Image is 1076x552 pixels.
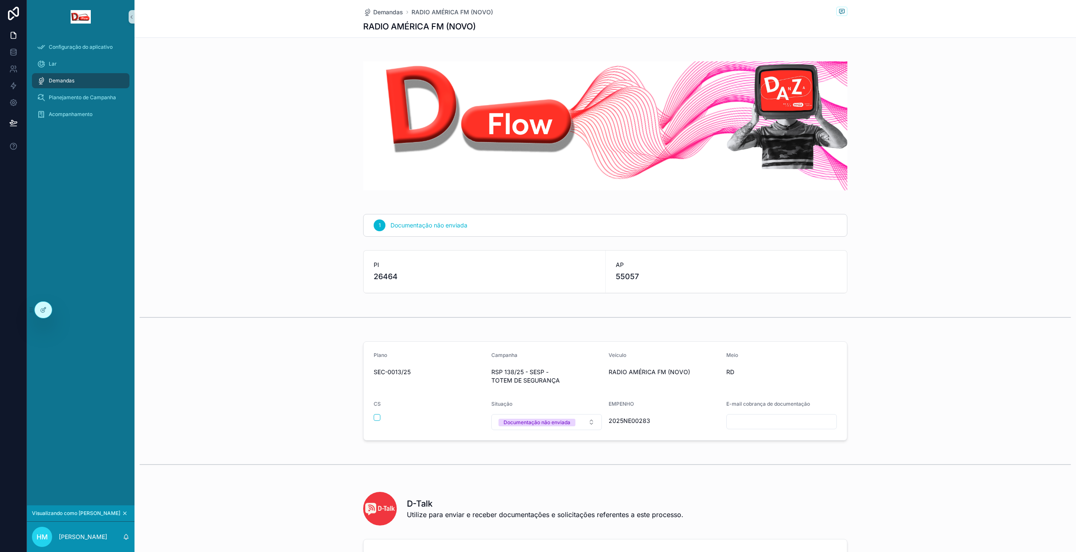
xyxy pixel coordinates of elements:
a: Configuração do aplicativo [32,40,129,55]
font: Planejamento de Campanha [49,94,116,100]
font: Lar [49,61,57,67]
font: HM [37,533,48,541]
span: Utilize para enviar e receber documentações e solicitações referentes a este processo. [407,510,683,520]
font: Demandas [49,77,74,84]
span: Meio [726,352,738,358]
span: 26464 [374,271,595,283]
a: RADIO AMÉRICA FM (NOVO) [411,8,493,16]
a: Demandas [32,73,129,88]
a: Planejamento de Campanha [32,90,129,105]
span: Campanha [491,352,517,358]
span: E-mail cobrança de documentação [726,401,810,407]
span: RADIO AMÉRICA FM (NOVO) [609,368,720,376]
font: Configuração do aplicativo [49,44,113,50]
a: Acompanhamento [32,107,129,122]
span: 1 [379,222,381,229]
span: Demandas [373,8,403,16]
img: Logotipo do aplicativo [71,10,91,24]
span: 2025NE00283 [609,417,720,425]
font: Acompanhamento [49,111,92,117]
div: Documentação não enviada [504,419,570,426]
span: RD [726,368,837,376]
span: Plano [374,352,387,358]
span: EMPENHO [609,401,634,407]
font: [PERSON_NAME] [59,533,107,540]
span: Situação [491,401,512,407]
span: Veículo [609,352,626,358]
button: Select Button [491,414,602,430]
a: Lar [32,56,129,71]
div: conteúdo rolável [27,34,134,133]
span: PI [374,261,595,269]
span: 55057 [616,271,837,283]
span: AP [616,261,837,269]
h1: D-Talk [407,498,683,510]
img: 31497-DFLOW-AGENCIA.jpg [363,61,847,190]
font: Visualizando como [PERSON_NAME] [32,510,120,516]
a: Demandas [363,8,403,16]
span: RSP 138/25 - SESP - TOTEM DE SEGURANÇA [491,368,602,385]
span: SEC-0013/25 [374,368,485,376]
span: Documentação não enviada [390,221,467,230]
span: CS [374,401,381,407]
h1: RADIO AMÉRICA FM (NOVO) [363,21,476,32]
